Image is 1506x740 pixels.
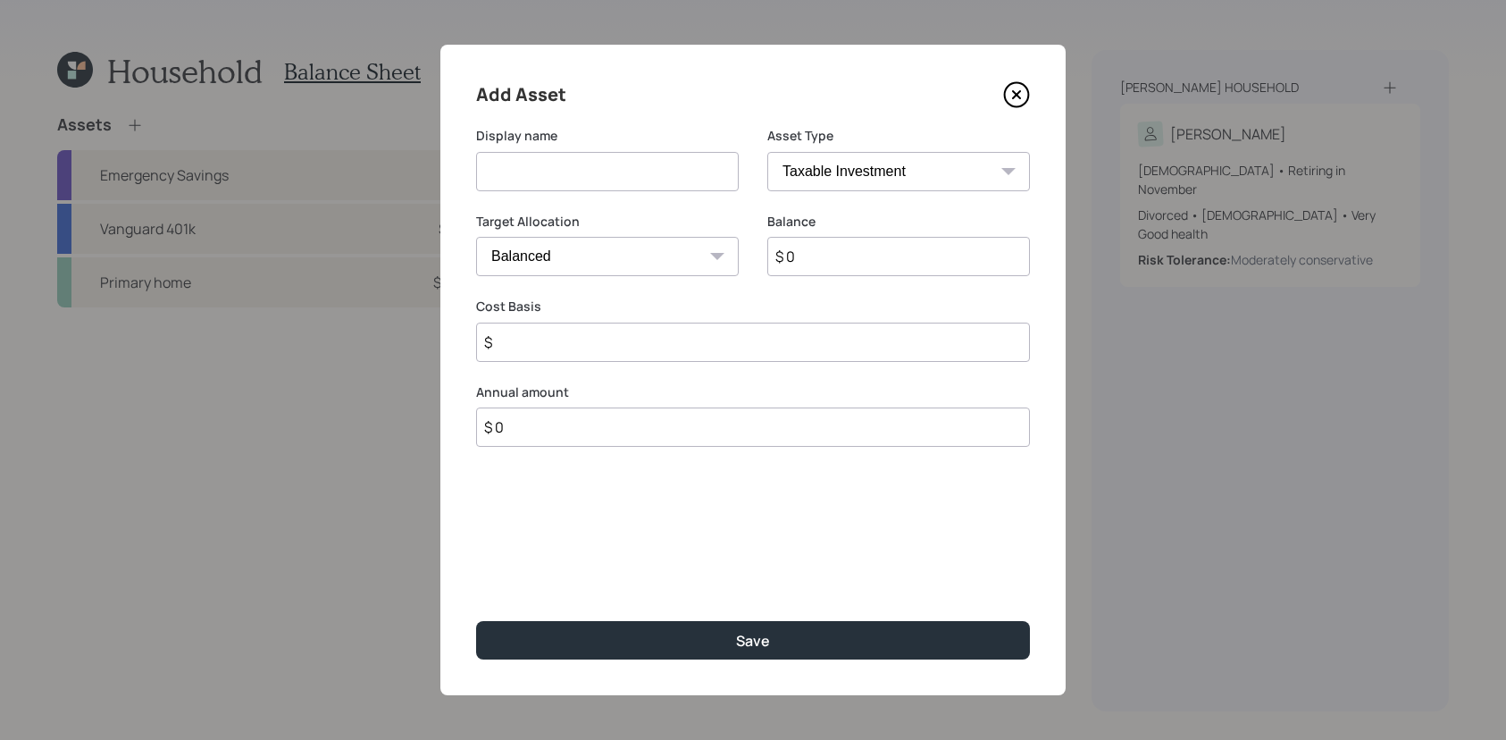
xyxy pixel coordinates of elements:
label: Cost Basis [476,298,1030,315]
label: Balance [767,213,1030,231]
label: Asset Type [767,127,1030,145]
h4: Add Asset [476,80,566,109]
label: Annual amount [476,383,1030,401]
label: Display name [476,127,739,145]
button: Save [476,621,1030,660]
div: Save [736,631,770,651]
label: Target Allocation [476,213,739,231]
